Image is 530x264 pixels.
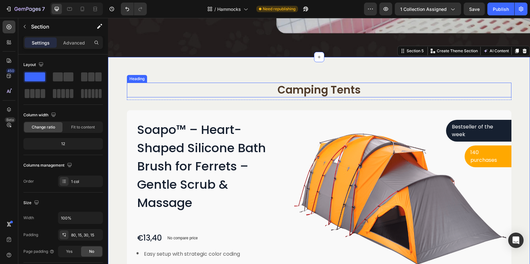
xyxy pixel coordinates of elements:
div: Size [23,199,40,207]
div: Page padding [23,249,54,254]
div: 80, 15, 30, 15 [71,232,101,238]
span: Hammocks [217,6,241,12]
button: Publish [487,3,514,15]
div: 450 [6,68,15,73]
p: 140 purchases [362,131,398,146]
p: 7 [42,5,45,13]
div: Columns management [23,161,73,170]
div: Layout [23,61,45,69]
span: Yes [66,249,72,254]
button: 1 collection assigned [395,3,461,15]
button: 7 [3,3,48,15]
input: Auto [58,212,103,224]
p: Maximize space with vertical walls & rectangular floor plan [36,245,164,260]
button: AI Content [374,29,402,37]
p: Advanced [63,39,85,46]
div: Section 5 [297,30,317,36]
span: 1 collection assigned [400,6,447,12]
span: Save [469,6,480,12]
div: 12 [25,139,102,148]
p: Section [31,23,84,30]
div: Open Intercom Messenger [508,233,524,248]
iframe: Design area [108,18,530,264]
div: Padding [23,232,38,238]
div: Order [23,178,34,184]
span: No [89,249,94,254]
div: 1 col [71,179,101,185]
span: Change ratio [32,124,55,130]
button: Save [464,3,485,15]
div: Beta [5,117,15,122]
span: / [214,6,216,12]
div: Undo/Redo [121,3,147,15]
span: Fit to content [71,124,95,130]
div: Width [23,215,34,221]
p: Create Theme Section [329,30,370,36]
div: Publish [493,6,509,12]
span: Need republishing [263,6,295,12]
div: Column width [23,111,57,120]
p: Settings [32,39,50,46]
p: Bestseller of the week [344,105,398,120]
